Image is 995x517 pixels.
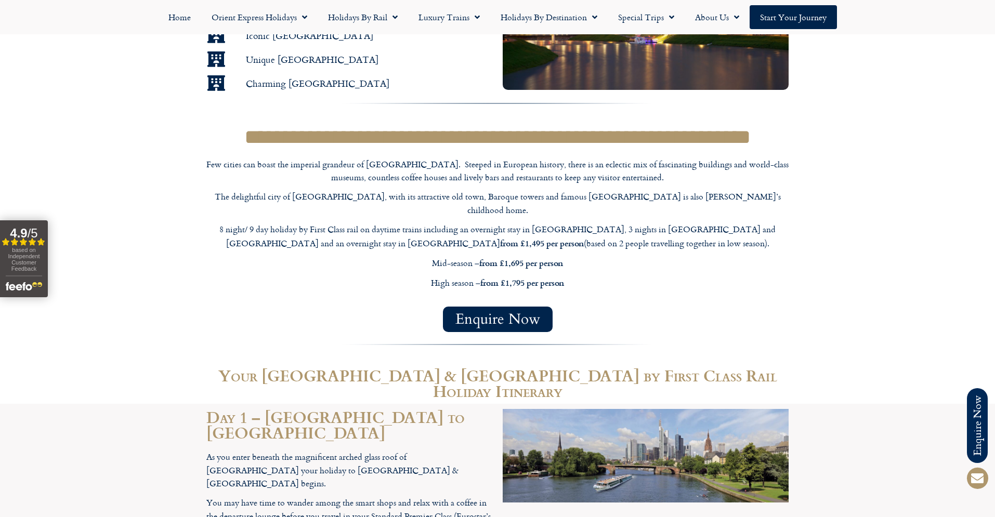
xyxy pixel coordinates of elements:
[443,307,553,332] a: Enquire Now
[479,257,563,269] strong: from £1,695 per person
[206,450,492,491] p: As you enter beneath the magnificent arched glass roof of [GEOGRAPHIC_DATA] your holiday to [GEOG...
[206,409,492,440] h2: Day 1 – [GEOGRAPHIC_DATA] to [GEOGRAPHIC_DATA]
[455,313,540,326] span: Enquire Now
[490,5,608,29] a: Holidays by Destination
[408,5,490,29] a: Luxury Trains
[206,367,789,399] h2: Your [GEOGRAPHIC_DATA] & [GEOGRAPHIC_DATA] by First Class Rail​ Holiday Itinerary
[500,237,584,249] strong: from £1,495 per person
[206,276,789,290] p: High season –
[5,5,990,29] nav: Menu
[608,5,685,29] a: Special Trips
[318,5,408,29] a: Holidays by Rail
[158,5,201,29] a: Home
[750,5,837,29] a: Start your Journey
[243,54,378,65] span: Unique [GEOGRAPHIC_DATA]
[206,223,789,250] p: 8 night/ 9 day holiday by First Class rail on daytime trains including an overnight stay in [GEOG...
[243,30,373,42] span: Iconic [GEOGRAPHIC_DATA]
[480,276,564,288] strong: from £1,795 per person
[243,77,389,89] span: Charming [GEOGRAPHIC_DATA]
[206,256,789,270] p: Mid-season –
[201,5,318,29] a: Orient Express Holidays
[685,5,750,29] a: About Us
[206,158,789,184] p: Few cities can boast the imperial grandeur of [GEOGRAPHIC_DATA]. Steeped in European history, the...
[206,190,789,217] p: The delightful city of [GEOGRAPHIC_DATA], with its attractive old town, Baroque towers and famous...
